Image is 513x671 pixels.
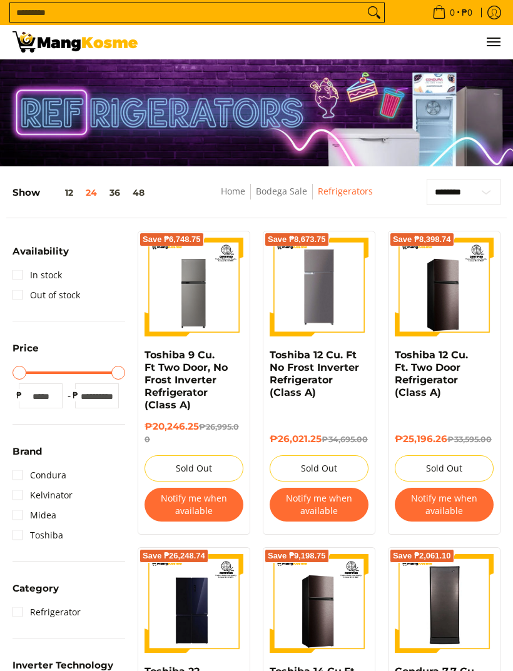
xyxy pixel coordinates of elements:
ul: Customer Navigation [150,25,500,59]
nav: Main Menu [150,25,500,59]
a: Toshiba 12 Cu. Ft. Two Door Refrigerator (Class A) [395,349,468,398]
img: Toshiba 9 Cu. Ft Two Door, No Frost Inverter Refrigerator (Class A) [145,238,243,336]
span: Price [13,343,39,353]
span: ₱ [13,389,25,401]
a: Out of stock [13,285,80,305]
img: Toshiba 12 Cu. Ft. Two Door Refrigerator (Class A) [395,238,494,336]
h6: ₱25,196.26 [395,433,494,446]
span: Brand [13,446,42,456]
span: Save ₱8,398.74 [393,236,451,243]
button: 36 [103,188,126,198]
img: Bodega Sale Refrigerator l Mang Kosme: Home Appliances Warehouse Sale | Page 2 [13,31,138,53]
a: Toshiba 9 Cu. Ft Two Door, No Frost Inverter Refrigerator (Class A) [145,349,228,411]
del: ₱26,995.00 [145,422,239,444]
span: Save ₱2,061.10 [393,552,451,560]
button: Sold Out [145,455,243,482]
button: Notify me when available [395,488,494,522]
a: Toshiba [13,525,63,545]
span: 0 [448,8,457,17]
img: Toshiba 14 Cu.Ft. Two Door Top Mount Freezer, No Frost Inverter Refrigerator (Class A) [270,554,368,653]
summary: Open [13,343,39,362]
span: Availability [13,246,69,256]
button: 12 [40,188,79,198]
summary: Open [13,583,59,602]
summary: Open [13,446,42,465]
a: Bodega Sale [256,185,307,197]
span: Save ₱8,673.75 [268,236,326,243]
img: Toshiba 22 Cu. Ft. Multi-Door Inverter Refrigerator, Black Glass (Class A) [145,554,243,653]
button: 24 [79,188,103,198]
button: Menu [485,25,500,59]
button: Search [364,3,384,22]
span: Save ₱26,248.74 [143,552,205,560]
a: Kelvinator [13,485,73,505]
del: ₱33,595.00 [447,435,492,444]
summary: Open [13,246,69,265]
span: • [429,6,476,19]
a: Home [221,185,245,197]
span: Save ₱9,198.75 [268,552,326,560]
img: condura-semi-auto-frost-inverter-refrigerator-7.7-cubic-feet-closed-door-right-side-view-mang-kosme [395,555,494,651]
button: Sold Out [395,455,494,482]
button: Notify me when available [145,488,243,522]
h6: ₱20,246.25 [145,421,243,446]
del: ₱34,695.00 [322,435,368,444]
span: ₱0 [460,8,474,17]
a: Midea [13,505,56,525]
a: Refrigerator [13,602,81,622]
a: Toshiba 12 Cu. Ft No Frost Inverter Refrigerator (Class A) [270,349,359,398]
button: Notify me when available [270,488,368,522]
a: Refrigerators [318,185,373,197]
img: Toshiba 12 Cu. Ft No Frost Inverter Refrigerator (Class A) [273,238,365,336]
h6: ₱26,021.25 [270,433,368,446]
span: Save ₱6,748.75 [143,236,201,243]
button: Sold Out [270,455,368,482]
nav: Breadcrumbs [186,184,408,212]
a: Condura [13,465,66,485]
a: In stock [13,265,62,285]
span: Category [13,583,59,593]
span: Inverter Technology [13,660,113,670]
button: 48 [126,188,151,198]
h5: Show [13,187,151,199]
span: ₱ [69,389,81,401]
